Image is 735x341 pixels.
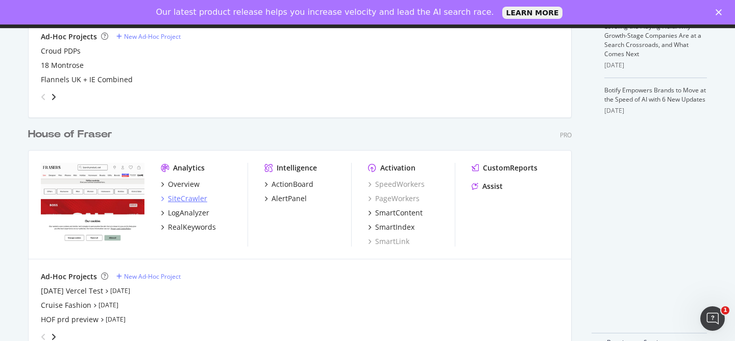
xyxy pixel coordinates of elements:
[604,22,701,58] a: Leveling the Playing Field: Why Growth-Stage Companies Are at a Search Crossroads, and What Comes...
[41,60,84,70] a: 18 Montrose
[482,181,503,191] div: Assist
[472,181,503,191] a: Assist
[50,92,57,102] div: angle-right
[368,193,420,204] a: PageWorkers
[368,236,409,247] a: SmartLink
[168,193,207,204] div: SiteCrawler
[472,163,537,173] a: CustomReports
[604,61,707,70] div: [DATE]
[41,163,144,246] img: houseoffraser.co.uk
[161,222,216,232] a: RealKeywords
[41,272,97,282] div: Ad-Hoc Projects
[28,127,112,142] div: House of Fraser
[41,32,97,42] div: Ad-Hoc Projects
[41,314,99,325] a: HOF prd preview
[272,179,313,189] div: ActionBoard
[41,286,103,296] a: [DATE] Vercel Test
[264,193,307,204] a: AlertPanel
[124,32,181,41] div: New Ad-Hoc Project
[41,300,91,310] a: Cruise Fashion
[168,208,209,218] div: LogAnalyzer
[368,208,423,218] a: SmartContent
[161,193,207,204] a: SiteCrawler
[173,163,205,173] div: Analytics
[368,222,414,232] a: SmartIndex
[375,222,414,232] div: SmartIndex
[716,9,726,15] div: Close
[277,163,317,173] div: Intelligence
[560,131,572,139] div: Pro
[124,272,181,281] div: New Ad-Hoc Project
[168,222,216,232] div: RealKeywords
[41,75,133,85] a: Flannels UK + IE Combined
[272,193,307,204] div: AlertPanel
[604,106,707,115] div: [DATE]
[116,32,181,41] a: New Ad-Hoc Project
[161,208,209,218] a: LogAnalyzer
[368,179,425,189] a: SpeedWorkers
[41,46,81,56] a: Croud PDPs
[28,127,116,142] a: House of Fraser
[375,208,423,218] div: SmartContent
[264,179,313,189] a: ActionBoard
[37,89,50,105] div: angle-left
[116,272,181,281] a: New Ad-Hoc Project
[502,7,563,19] a: LEARN MORE
[106,315,126,324] a: [DATE]
[161,179,200,189] a: Overview
[721,306,729,314] span: 1
[380,163,415,173] div: Activation
[604,86,706,104] a: Botify Empowers Brands to Move at the Speed of AI with 6 New Updates
[700,306,725,331] iframe: Intercom live chat
[168,179,200,189] div: Overview
[483,163,537,173] div: CustomReports
[110,286,130,295] a: [DATE]
[156,7,494,17] div: Our latest product release helps you increase velocity and lead the AI search race.
[99,301,118,309] a: [DATE]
